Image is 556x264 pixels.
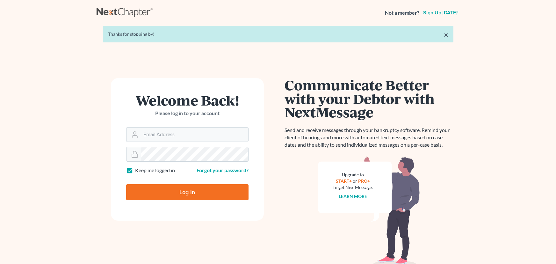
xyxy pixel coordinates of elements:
input: Log In [126,184,249,200]
h1: Communicate Better with your Debtor with NextMessage [285,78,453,119]
span: or [353,178,357,184]
h1: Welcome Back! [126,93,249,107]
a: Learn more [339,194,367,199]
a: Forgot your password? [197,167,249,173]
div: to get NextMessage. [333,184,373,191]
p: Send and receive messages through your bankruptcy software. Remind your client of hearings and mo... [285,127,453,149]
input: Email Address [141,128,248,142]
a: START+ [336,178,352,184]
a: PRO+ [358,178,370,184]
label: Keep me logged in [135,167,175,174]
a: Sign up [DATE]! [422,10,460,15]
strong: Not a member? [385,9,419,17]
div: Upgrade to [333,172,373,178]
a: × [444,31,448,39]
p: Please log in to your account [126,110,249,117]
div: Thanks for stopping by! [108,31,448,37]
